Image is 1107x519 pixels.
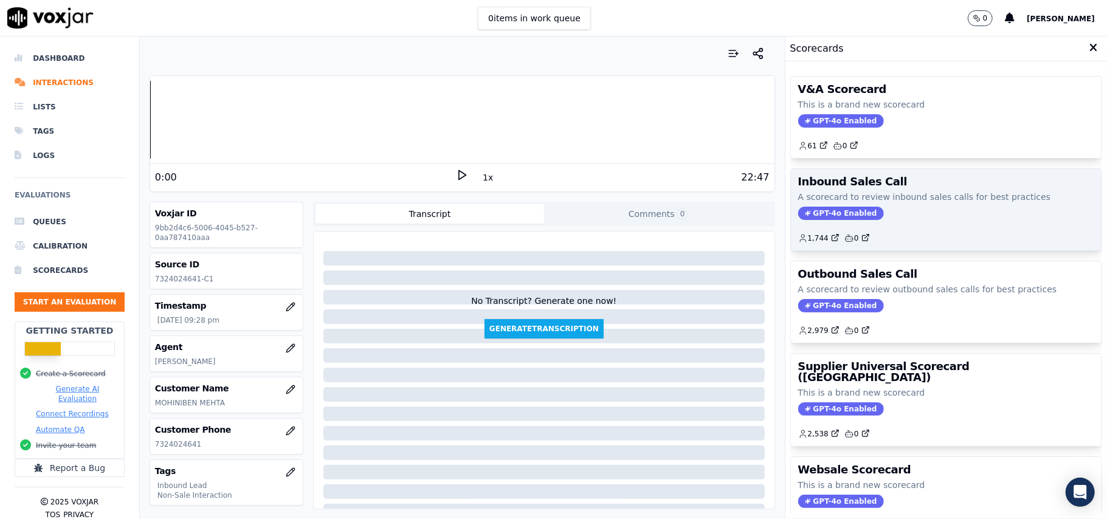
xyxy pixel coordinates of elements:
[798,479,1094,491] p: This is a brand new scorecard
[798,233,840,243] a: 1,744
[155,258,298,270] h3: Source ID
[833,141,858,151] a: 0
[798,361,1094,383] h3: Supplier Universal Scorecard ([GEOGRAPHIC_DATA])
[36,425,84,435] button: Automate QA
[36,409,109,419] button: Connect Recordings
[798,326,844,335] button: 2,979
[1027,15,1095,23] span: [PERSON_NAME]
[741,170,769,185] div: 22:47
[844,326,870,335] a: 0
[677,208,688,219] span: 0
[785,36,1107,61] div: Scorecards
[155,424,298,436] h3: Customer Phone
[36,441,96,450] button: Invite your team
[36,384,119,404] button: Generate AI Evaluation
[798,269,1094,280] h3: Outbound Sales Call
[798,114,884,128] span: GPT-4o Enabled
[15,143,125,168] a: Logs
[471,295,616,319] div: No Transcript? Generate one now!
[155,274,298,284] p: 7324024641-C1
[844,429,870,439] a: 0
[7,7,94,29] img: voxjar logo
[798,464,1094,475] h3: Websale Scorecard
[844,233,870,243] a: 0
[155,223,298,242] p: 9bb2d4c6-5006-4045-b527-0aa787410aaa
[15,292,125,312] button: Start an Evaluation
[798,176,1094,187] h3: Inbound Sales Call
[155,207,298,219] h3: Voxjar ID
[798,207,884,220] span: GPT-4o Enabled
[15,234,125,258] a: Calibration
[544,204,773,224] button: Comments
[15,119,125,143] a: Tags
[155,341,298,353] h3: Agent
[157,481,298,490] p: Inbound Lead
[316,204,544,224] button: Transcript
[798,141,833,151] button: 61
[155,465,298,477] h3: Tags
[155,357,298,366] p: [PERSON_NAME]
[478,7,591,30] button: 0items in work queue
[798,233,844,243] button: 1,744
[480,169,495,186] button: 1x
[50,497,98,507] p: 2025 Voxjar
[798,283,1094,295] p: A scorecard to review outbound sales calls for best practices
[1066,478,1095,507] div: Open Intercom Messenger
[798,141,828,151] a: 61
[15,459,125,477] button: Report a Bug
[485,319,604,339] button: GenerateTranscription
[15,95,125,119] a: Lists
[798,98,1094,111] p: This is a brand new scorecard
[798,495,884,508] span: GPT-4o Enabled
[798,84,1094,95] h3: V&A Scorecard
[155,439,298,449] p: 7324024641
[798,429,840,439] a: 2,538
[155,300,298,312] h3: Timestamp
[798,387,1094,399] p: This is a brand new scorecard
[968,10,1005,26] button: 0
[798,429,844,439] button: 2,538
[15,258,125,283] a: Scorecards
[155,382,298,394] h3: Customer Name
[36,369,106,379] button: Create a Scorecard
[968,10,993,26] button: 0
[15,70,125,95] a: Interactions
[798,402,884,416] span: GPT-4o Enabled
[798,326,840,335] a: 2,979
[15,188,125,210] h6: Evaluations
[155,398,298,408] p: MOHINIBEN MEHTA
[15,46,125,70] a: Dashboard
[983,13,988,23] p: 0
[798,299,884,312] span: GPT-4o Enabled
[798,191,1094,203] p: A scorecard to review inbound sales calls for best practices
[26,325,113,337] h2: Getting Started
[15,210,125,234] a: Queues
[155,170,177,185] div: 0:00
[1027,11,1107,26] button: [PERSON_NAME]
[157,315,298,325] p: [DATE] 09:28 pm
[157,490,298,500] p: Non-Sale Interaction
